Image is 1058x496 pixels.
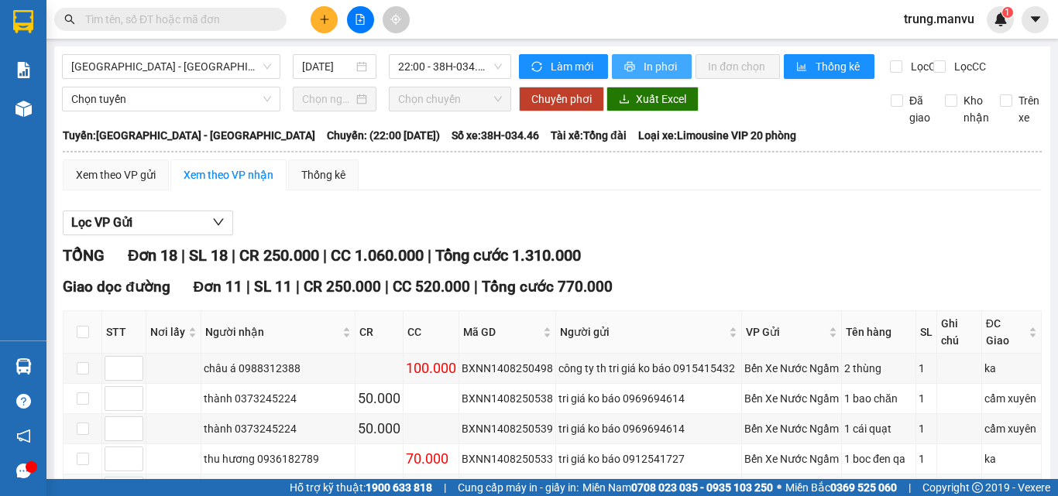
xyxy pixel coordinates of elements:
[390,14,401,25] span: aim
[785,479,897,496] span: Miền Bắc
[194,278,243,296] span: Đơn 11
[102,311,146,354] th: STT
[462,450,553,467] div: BXNN1408250533
[239,246,319,265] span: CR 250.000
[459,384,556,414] td: BXNN1408250538
[462,360,553,377] div: BXNN1408250498
[383,6,410,33] button: aim
[458,479,579,496] span: Cung cấp máy in - giấy in:
[385,278,389,296] span: |
[63,210,233,235] button: Lọc VP Gửi
[948,58,988,75] span: Lọc CC
[302,91,353,108] input: Chọn ngày
[482,278,613,296] span: Tổng cước 770.000
[842,311,916,354] th: Tên hàng
[844,450,913,467] div: 1 boc đen qa
[301,166,345,183] div: Thống kê
[644,58,679,75] span: In phơi
[919,390,934,407] div: 1
[905,58,945,75] span: Lọc CR
[984,420,1039,437] div: cẩm xuyên
[844,420,913,437] div: 1 cái quạt
[16,464,31,478] span: message
[558,420,739,437] div: tri giá ko báo 0969694614
[205,323,339,340] span: Người nhận
[744,420,839,437] div: Bến Xe Nước Ngầm
[347,6,374,33] button: file-add
[63,129,315,142] b: Tuyến: [GEOGRAPHIC_DATA] - [GEOGRAPHIC_DATA]
[551,127,627,144] span: Tài xế: Tổng đài
[63,278,170,296] span: Giao dọc đường
[796,61,809,74] span: bar-chart
[76,166,156,183] div: Xem theo VP gửi
[150,323,185,340] span: Nơi lấy
[406,357,456,379] div: 100.000
[891,9,987,29] span: trung.manvu
[742,384,842,414] td: Bến Xe Nước Ngầm
[919,360,934,377] div: 1
[16,429,31,443] span: notification
[519,87,604,111] button: Chuyển phơi
[986,315,1025,349] span: ĐC Giao
[631,481,773,494] strong: 0708 023 035 - 0935 103 250
[459,354,556,384] td: BXNN1408250498
[1005,7,1010,18] span: 1
[189,246,228,265] span: SL 18
[742,414,842,444] td: Bến Xe Nước Ngầm
[984,450,1039,467] div: ka
[435,246,581,265] span: Tổng cước 1.310.000
[994,12,1008,26] img: icon-new-feature
[636,91,686,108] span: Xuất Excel
[71,213,132,232] span: Lọc VP Gửi
[327,127,440,144] span: Chuyến: (22:00 [DATE])
[582,479,773,496] span: Miền Nam
[254,278,292,296] span: SL 11
[290,479,432,496] span: Hỗ trợ kỹ thuật:
[85,11,268,28] input: Tìm tên, số ĐT hoặc mã đơn
[744,450,839,467] div: Bến Xe Nước Ngầm
[937,311,982,354] th: Ghi chú
[184,166,273,183] div: Xem theo VP nhận
[1022,6,1049,33] button: caret-down
[463,323,540,340] span: Mã GD
[744,390,839,407] div: Bến Xe Nước Ngầm
[15,358,32,375] img: warehouse-icon
[71,55,271,78] span: Hà Nội - Kỳ Anh
[1012,92,1046,126] span: Trên xe
[1002,7,1013,18] sup: 1
[323,246,327,265] span: |
[204,360,352,377] div: châu á 0988312388
[972,482,983,493] span: copyright
[696,54,780,79] button: In đơn chọn
[296,278,300,296] span: |
[319,14,330,25] span: plus
[816,58,862,75] span: Thống kê
[15,62,32,78] img: solution-icon
[531,61,544,74] span: sync
[612,54,692,79] button: printerIn phơi
[619,94,630,106] span: download
[606,87,699,111] button: downloadXuất Excel
[474,278,478,296] span: |
[406,448,456,470] div: 70.000
[844,360,913,377] div: 2 thùng
[304,278,381,296] span: CR 250.000
[398,55,502,78] span: 22:00 - 38H-034.46
[459,444,556,474] td: BXNN1408250533
[204,450,352,467] div: thu hương 0936182789
[398,87,502,111] span: Chọn chuyến
[916,311,937,354] th: SL
[558,360,739,377] div: công ty th tri giá ko báo 0915415432
[358,388,400,409] div: 50.000
[957,92,995,126] span: Kho nhận
[744,360,839,377] div: Bến Xe Nước Ngầm
[551,58,596,75] span: Làm mới
[560,323,726,340] span: Người gửi
[558,450,739,467] div: tri giá ko báo 0912541727
[366,481,432,494] strong: 1900 633 818
[311,6,338,33] button: plus
[984,360,1039,377] div: ka
[71,87,271,111] span: Chọn tuyến
[830,481,897,494] strong: 0369 525 060
[204,420,352,437] div: thành 0373245224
